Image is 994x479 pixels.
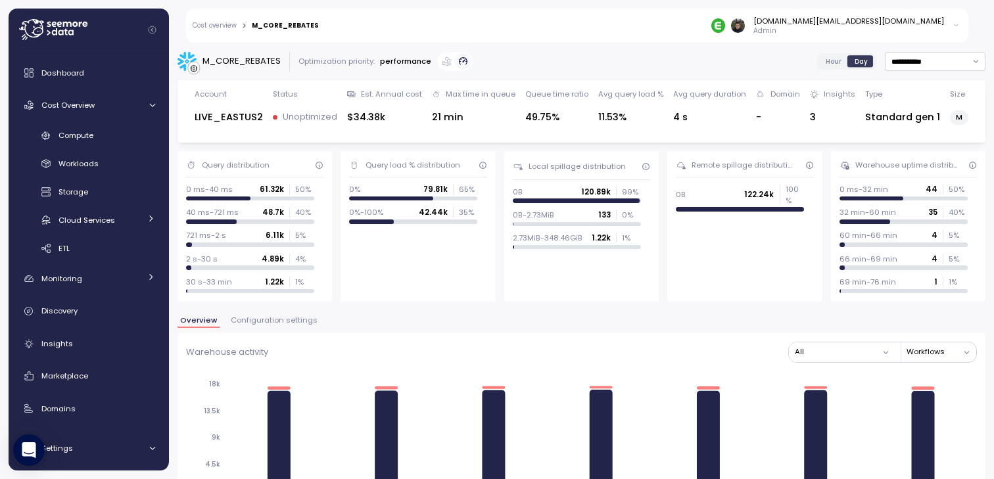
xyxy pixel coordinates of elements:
[810,110,855,125] div: 3
[295,254,314,264] p: 4 %
[14,237,164,259] a: ETL
[744,189,774,200] p: 122.24k
[432,110,515,125] div: 21 min
[231,317,318,324] span: Configuration settings
[622,210,640,220] p: 0 %
[731,18,745,32] img: 8a667c340b96c72f6b400081a025948b
[298,56,375,66] div: Optimization priority:
[41,100,95,110] span: Cost Overview
[673,110,746,125] div: 4 s
[41,403,76,414] span: Domains
[349,184,360,194] p: 0%
[212,433,220,442] tspan: 9k
[592,233,611,243] p: 1.22k
[14,265,164,292] a: Monitoring
[865,110,940,125] div: Standard gen 1
[59,243,70,254] span: ETL
[347,110,422,125] div: $34.38k
[209,380,220,388] tspan: 18k
[753,26,944,35] p: Admin
[786,184,804,206] p: 100 %
[13,434,45,466] div: Open Intercom Messenger
[826,57,841,66] span: Hour
[202,55,281,68] div: M_CORE_REBATES
[513,233,582,243] p: 2.73MiB-348.46GiB
[14,331,164,357] a: Insights
[692,160,796,170] div: Remote spillage distribution
[59,215,115,225] span: Cloud Services
[865,89,882,99] div: Type
[419,207,448,217] p: 42.44k
[295,207,314,217] p: 40 %
[840,184,888,194] p: 0 ms-32 min
[186,184,233,194] p: 0 ms-40 ms
[59,130,93,141] span: Compute
[186,277,232,287] p: 30 s-33 min
[14,60,164,86] a: Dashboard
[622,233,640,243] p: 1 %
[756,110,799,125] div: -
[295,184,314,194] p: 50 %
[361,89,422,99] div: Est. Annual cost
[949,184,967,194] p: 50 %
[41,443,73,453] span: Settings
[283,110,337,124] p: Unoptimized
[186,230,226,240] p: 721 ms-2 s
[581,187,611,197] p: 120.89k
[349,207,383,217] p: 0%-100%
[186,254,218,264] p: 2 s-30 s
[14,396,164,422] a: Domains
[205,460,220,468] tspan: 4.5k
[14,153,164,175] a: Workloads
[180,317,217,324] span: Overview
[824,89,855,99] div: Insights
[273,89,298,99] div: Status
[673,89,746,99] div: Avg query duration
[295,277,314,287] p: 1 %
[934,277,937,287] p: 1
[932,230,937,240] p: 4
[265,277,284,287] p: 1.22k
[59,158,99,169] span: Workloads
[932,254,937,264] p: 4
[262,207,284,217] p: 48.7k
[840,254,897,264] p: 66 min-69 min
[14,363,164,389] a: Marketplace
[840,230,897,240] p: 60 min-66 min
[525,89,588,99] div: Queue time ratio
[950,89,965,99] div: Size
[202,160,270,170] div: Query distribution
[789,342,896,361] button: All
[41,371,88,381] span: Marketplace
[266,230,284,240] p: 6.11k
[949,207,967,217] p: 40 %
[598,89,663,99] div: Avg query load %
[144,25,160,35] button: Collapse navigation
[41,338,73,349] span: Insights
[770,89,800,99] div: Domain
[14,209,164,231] a: Cloud Services
[446,89,515,99] div: Max time in queue
[956,110,962,124] span: M
[855,57,868,66] span: Day
[295,230,314,240] p: 5 %
[423,184,448,194] p: 79.81k
[186,346,268,359] p: Warehouse activity
[14,125,164,147] a: Compute
[193,22,237,29] a: Cost overview
[380,56,431,66] p: performance
[41,273,82,284] span: Monitoring
[41,306,78,316] span: Discovery
[907,342,976,361] button: Workflows
[949,254,967,264] p: 5 %
[711,18,725,32] img: 689adfd76a9d17b9213495f1.PNG
[513,187,523,197] p: 0B
[598,110,663,125] div: 11.53%
[949,277,967,287] p: 1 %
[676,189,686,200] p: 0B
[41,68,84,78] span: Dashboard
[366,160,460,170] div: Query load % distribution
[513,210,554,220] p: 0B-2.73MiB
[598,210,611,220] p: 133
[753,16,944,26] div: [DOMAIN_NAME][EMAIL_ADDRESS][DOMAIN_NAME]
